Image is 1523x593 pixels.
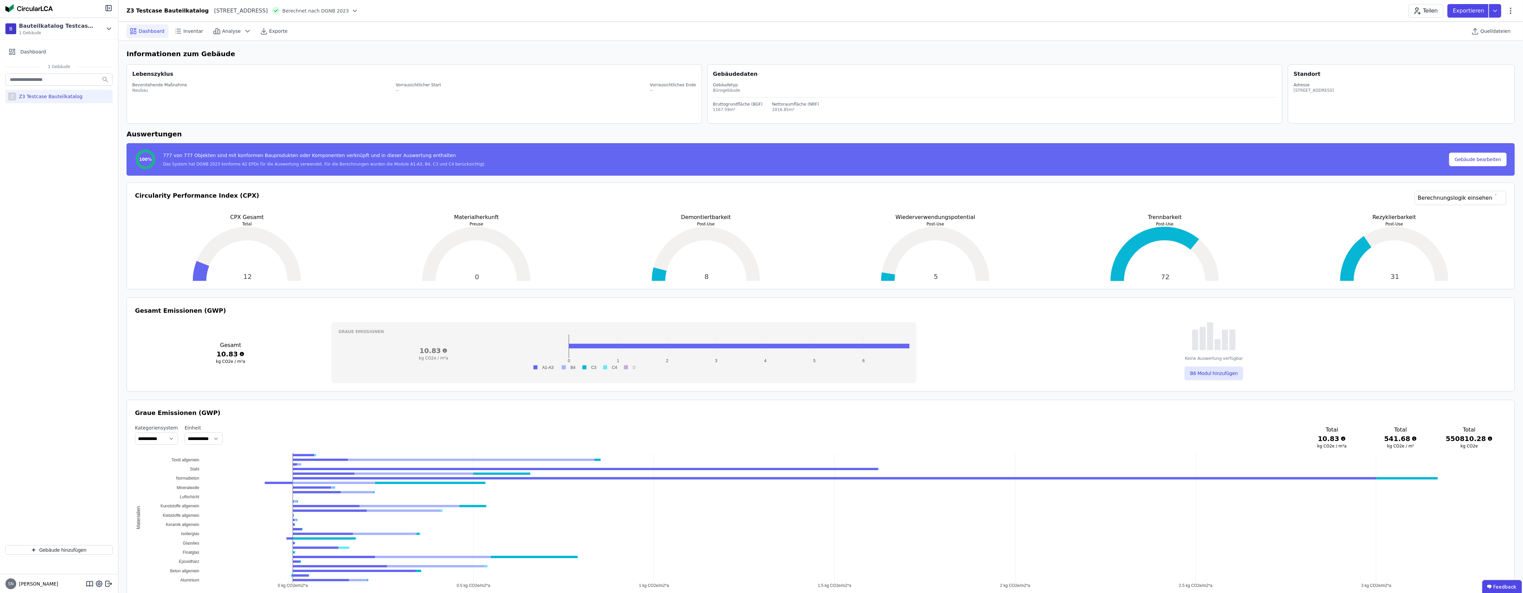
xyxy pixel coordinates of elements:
div: Gebäudedaten [713,70,1282,78]
p: Preuse [364,221,588,227]
label: Einheit [185,424,223,431]
span: [PERSON_NAME] [16,580,58,587]
div: Das System hat DGNB 2023 konforme A2 EPDs für die Auswertung verwendet. Für die Berechnungen wurd... [163,161,485,167]
div: Z3 Testcase Bauteilkatalog [127,7,209,15]
img: empty-state [1192,322,1236,350]
h3: Graue Emissionen (GWP) [135,408,1506,418]
span: Inventar [183,28,203,35]
div: Gebäudetyp [713,82,1277,88]
span: 1 Gebäude [41,64,77,69]
p: Rezyklierbarkeit [1282,213,1506,221]
div: Z [8,92,16,101]
h3: Gesamt Emissionen (GWP) [135,306,1506,315]
span: Exporte [269,28,288,35]
h3: Total [1377,426,1424,434]
div: Bauteilkatalog Testcase Z3 [19,22,97,30]
div: Bürogebäude [713,88,1277,93]
button: Teilen [1409,4,1444,18]
label: Kategoriensystem [135,424,178,431]
h3: kg CO2e [1446,443,1493,449]
p: Demontiertbarkeit [594,213,818,221]
p: Post-Use [1053,221,1277,227]
div: -- [650,88,696,93]
p: Post-Use [594,221,818,227]
p: Post-Use [823,221,1047,227]
div: 1167.59m² [713,107,763,112]
a: Berechnungslogik einsehen [1415,191,1506,205]
div: B [5,23,16,34]
button: Gebäude bearbeiten [1449,153,1507,166]
p: Trennbarkeit [1053,213,1277,221]
div: -- [396,88,441,93]
div: [STREET_ADDRESS] [209,7,268,15]
div: Z3 Testcase Bauteilkatalog [16,93,83,100]
div: 777 von 777 Objekten sind mit konformen Bauprodukten oder Komponenten verknüpft und in dieser Aus... [163,152,485,161]
h3: Graue Emissionen [338,329,909,334]
h3: Gesamt [135,341,326,349]
p: Post-Use [1282,221,1506,227]
p: Materialherkunft [364,213,588,221]
span: Dashboard [139,28,164,35]
h3: 541.68 [1377,434,1424,443]
h3: 550810.28 [1446,434,1493,443]
div: Vorrausichtlicher Start [396,82,441,88]
div: Standort [1294,70,1320,78]
span: SN [8,582,14,586]
div: Adresse [1294,82,1334,88]
span: 1 Gebäude [19,30,97,36]
div: Bevorstehende Maßnahme [132,82,187,88]
div: Bruttogrundfläche (BGF) [713,102,763,107]
button: B6 Modul hinzufügen [1185,367,1243,380]
h6: Auswertungen [127,129,1515,139]
div: Keine Auswertung verfügbar [1185,356,1243,361]
h3: kg CO2e / m² [1377,443,1424,449]
div: [STREET_ADDRESS] [1294,88,1334,93]
div: Vorrausichtliches Ende [650,82,696,88]
h3: Circularity Performance Index (CPX) [135,191,259,213]
button: Gebäude hinzufügen [5,545,113,555]
h3: kg CO2e / m²a [338,355,529,361]
p: CPX Gesamt [135,213,359,221]
h3: 10.83 [135,349,326,359]
h3: kg CO2e / m²a [1309,443,1356,449]
p: Wiederverwendungspotential [823,213,1047,221]
span: Dashboard [20,48,46,55]
h3: Total [1309,426,1356,434]
div: Nettoraumfläche (NRF) [772,102,819,107]
p: Exportieren [1453,7,1486,15]
span: Berechnet nach DGNB 2023 [282,7,349,14]
h3: 10.83 [338,346,529,355]
span: Quelldateien [1481,28,1511,35]
h3: Total [1446,426,1493,434]
span: 100% [139,157,152,162]
div: Neubau [132,88,187,93]
h6: Informationen zum Gebäude [127,49,1515,59]
div: Lebenszyklus [132,70,173,78]
div: 1016.85m² [772,107,819,112]
h3: 10.83 [1309,434,1356,443]
p: Total [135,221,359,227]
span: Analyse [222,28,241,35]
img: Concular [5,4,53,12]
h3: kg CO2e / m²a [135,359,326,364]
